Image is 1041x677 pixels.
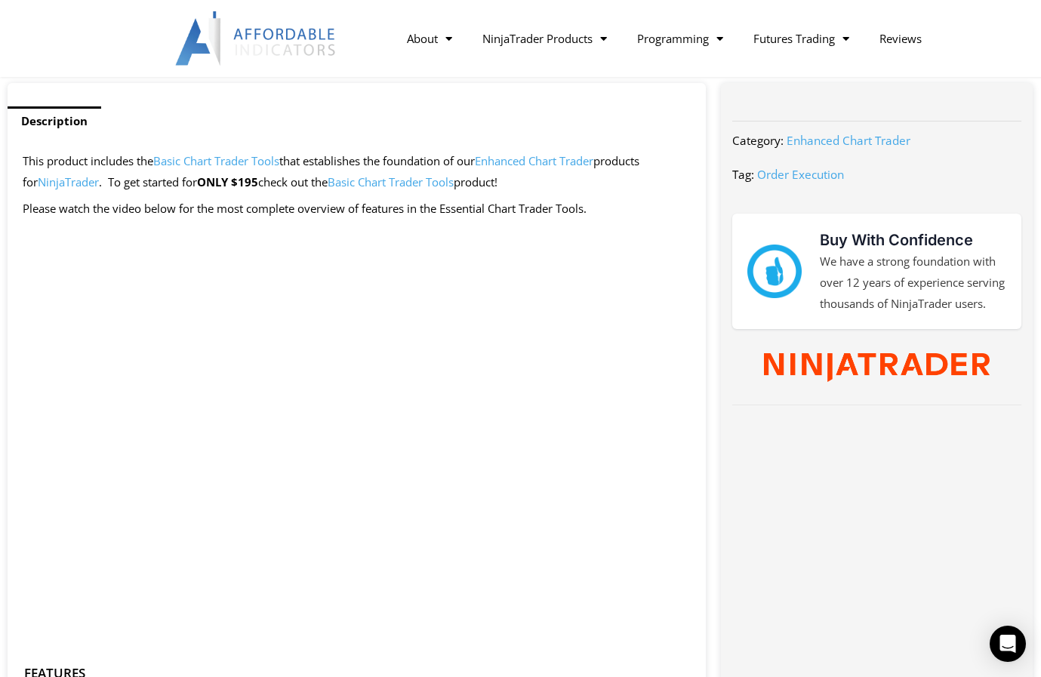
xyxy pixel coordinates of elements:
span: check out the product! [258,174,497,189]
iframe: NinjaTrader ATM Strategy - With Position Sizing & Risk Reward [23,252,691,628]
a: About [392,21,467,56]
a: Programming [622,21,738,56]
a: NinjaTrader Products [467,21,622,56]
a: NinjaTrader [38,174,99,189]
strong: ONLY $195 [197,174,258,189]
a: Futures Trading [738,21,864,56]
a: Reviews [864,21,937,56]
img: mark thumbs good 43913 | Affordable Indicators – NinjaTrader [747,245,802,299]
a: Basic Chart Trader Tools [153,153,279,168]
a: Order Execution [757,167,844,182]
span: Tag: [732,167,754,182]
img: NinjaTrader Wordmark color RGB | Affordable Indicators – NinjaTrader [764,353,989,382]
a: Enhanced Chart Trader [787,133,910,148]
a: Description [8,106,101,136]
a: Enhanced Chart Trader [475,153,593,168]
img: LogoAI | Affordable Indicators – NinjaTrader [175,11,337,66]
h3: Buy With Confidence [820,229,1006,251]
p: We have a strong foundation with over 12 years of experience serving thousands of NinjaTrader users. [820,251,1006,315]
p: This product includes the that establishes the foundation of our products for . To get started for [23,151,691,193]
div: Open Intercom Messenger [990,626,1026,662]
p: Please watch the video below for the most complete overview of features in the Essential Chart Tr... [23,198,691,220]
span: Category: [732,133,784,148]
a: Basic Chart Trader Tools [328,174,454,189]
